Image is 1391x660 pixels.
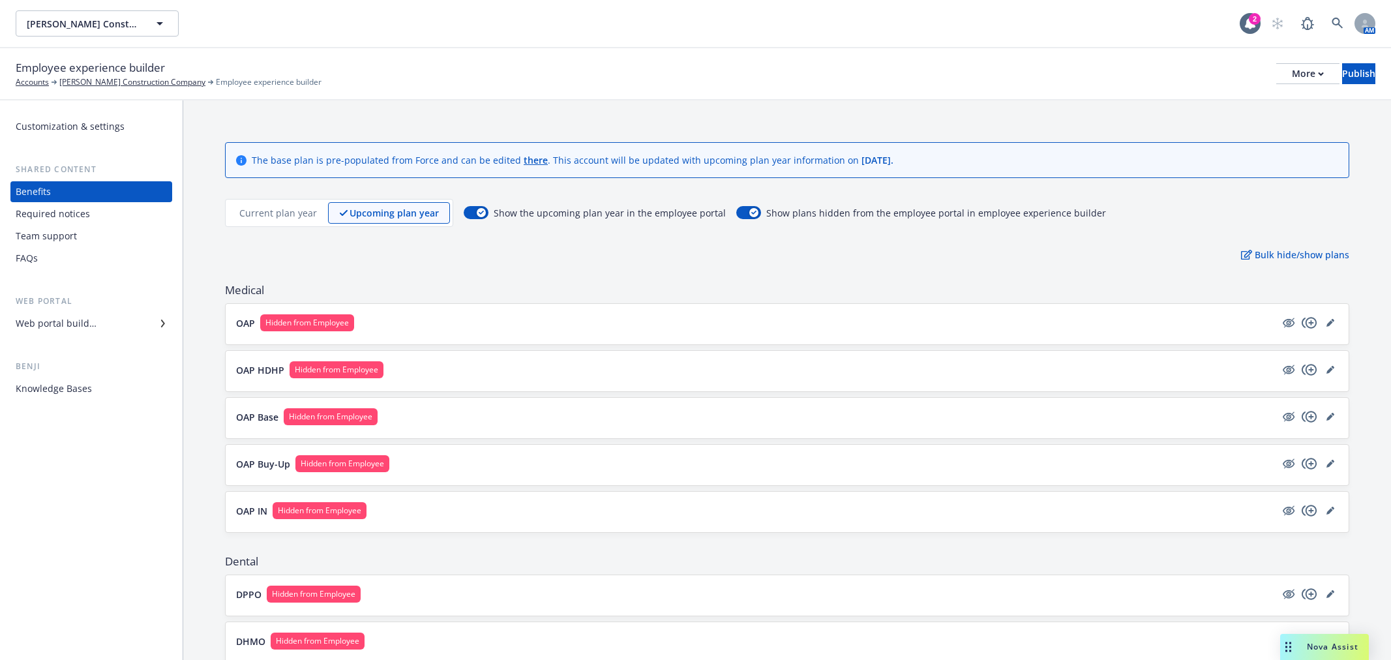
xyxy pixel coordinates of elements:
[236,586,1276,603] button: DPPOHidden from Employee
[350,206,439,220] p: Upcoming plan year
[1249,13,1261,25] div: 2
[236,504,267,518] p: OAP IN
[1302,456,1317,472] a: copyPlus
[216,76,322,88] span: Employee experience builder
[1302,362,1317,378] a: copyPlus
[524,154,548,166] a: there
[16,76,49,88] a: Accounts
[10,181,172,202] a: Benefits
[1323,409,1338,425] a: editPencil
[27,17,140,31] span: [PERSON_NAME] Construction Company
[1302,503,1317,518] a: copyPlus
[1324,10,1351,37] a: Search
[1323,503,1338,518] a: editPencil
[16,378,92,399] div: Knowledge Bases
[548,154,861,166] span: . This account will be updated with upcoming plan year information on
[1323,456,1338,472] a: editPencil
[16,248,38,269] div: FAQs
[10,248,172,269] a: FAQs
[59,76,205,88] a: [PERSON_NAME] Construction Company
[225,282,1349,298] span: Medical
[16,226,77,247] div: Team support
[1281,315,1296,331] a: hidden
[1302,633,1317,649] a: copyPlus
[1281,362,1296,378] a: hidden
[236,455,1276,472] button: OAP Buy-UpHidden from Employee
[1323,633,1338,649] a: editPencil
[16,59,165,76] span: Employee experience builder
[10,360,172,373] div: Benji
[236,363,284,377] p: OAP HDHP
[1323,315,1338,331] a: editPencil
[278,505,361,517] span: Hidden from Employee
[252,154,524,166] span: The base plan is pre-populated from Force and can be edited
[861,154,893,166] span: [DATE] .
[236,410,278,424] p: OAP Base
[16,181,51,202] div: Benefits
[494,206,726,220] span: Show the upcoming plan year in the employee portal
[16,313,97,334] div: Web portal builder
[301,458,384,470] span: Hidden from Employee
[1307,641,1358,652] span: Nova Assist
[1323,362,1338,378] a: editPencil
[1292,64,1324,83] div: More
[289,411,372,423] span: Hidden from Employee
[276,635,359,647] span: Hidden from Employee
[236,316,255,330] p: OAP
[1281,409,1296,425] a: hidden
[265,317,349,329] span: Hidden from Employee
[225,554,1349,569] span: Dental
[1276,63,1339,84] button: More
[16,10,179,37] button: [PERSON_NAME] Construction Company
[1280,634,1369,660] button: Nova Assist
[1241,248,1349,262] p: Bulk hide/show plans
[1281,633,1296,649] a: hidden
[236,457,290,471] p: OAP Buy-Up
[236,314,1276,331] button: OAPHidden from Employee
[1342,64,1375,83] div: Publish
[1281,503,1296,518] a: hidden
[1302,586,1317,602] a: copyPlus
[10,203,172,224] a: Required notices
[1302,315,1317,331] a: copyPlus
[1281,456,1296,472] a: hidden
[239,206,317,220] p: Current plan year
[10,226,172,247] a: Team support
[236,408,1276,425] button: OAP BaseHidden from Employee
[16,203,90,224] div: Required notices
[1342,63,1375,84] button: Publish
[10,313,172,334] a: Web portal builder
[236,588,262,601] p: DPPO
[766,206,1106,220] span: Show plans hidden from the employee portal in employee experience builder
[236,502,1276,519] button: OAP INHidden from Employee
[272,588,355,600] span: Hidden from Employee
[16,116,125,137] div: Customization & settings
[1302,409,1317,425] a: copyPlus
[10,378,172,399] a: Knowledge Bases
[1264,10,1291,37] a: Start snowing
[236,635,265,648] p: DHMO
[1294,10,1321,37] a: Report a Bug
[295,364,378,376] span: Hidden from Employee
[236,361,1276,378] button: OAP HDHPHidden from Employee
[1280,634,1296,660] div: Drag to move
[10,163,172,176] div: Shared content
[1281,586,1296,602] a: hidden
[236,633,1276,650] button: DHMOHidden from Employee
[1323,586,1338,602] a: editPencil
[10,116,172,137] a: Customization & settings
[10,295,172,308] div: Web portal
